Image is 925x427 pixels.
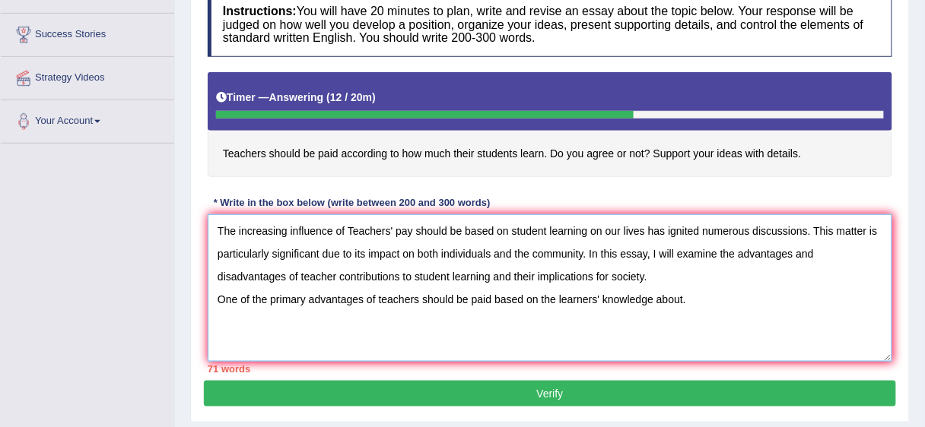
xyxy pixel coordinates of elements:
a: Strategy Videos [1,57,174,95]
h5: Timer — [216,92,376,103]
a: Success Stories [1,14,174,52]
b: Instructions: [223,5,297,17]
b: Answering [269,91,324,103]
div: * Write in the box below (write between 200 and 300 words) [208,196,496,210]
a: Your Account [1,100,174,138]
b: ( [326,91,330,103]
button: Verify [204,381,896,406]
b: 12 / 20m [330,91,372,103]
div: 71 words [208,362,892,376]
b: ) [372,91,376,103]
